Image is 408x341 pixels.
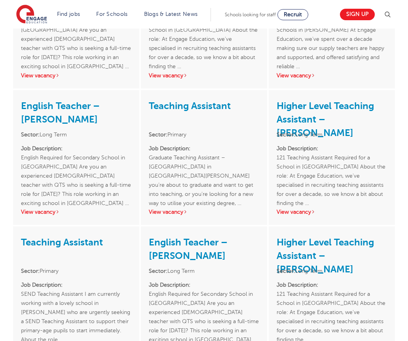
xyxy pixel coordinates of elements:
strong: Sector: [277,268,295,274]
span: Recruit [284,11,302,17]
li: Primary [149,130,259,139]
a: English Teacher – [PERSON_NAME] [21,100,100,125]
a: View vacancy [277,209,315,215]
li: Long Term [21,130,131,139]
strong: Sector: [149,132,167,138]
a: Teaching Assistant [21,237,103,248]
a: Recruit [277,9,308,20]
li: Long Term [277,130,387,139]
span: Schools looking for staff [225,12,276,17]
strong: Job Description: [149,146,190,151]
strong: Job Description: [149,282,190,288]
p: 121 Teaching Assistant Required for a School in [GEOGRAPHIC_DATA] About the role: At Engage Educa... [149,7,259,62]
a: Teaching Assistant [149,100,231,111]
p: Supply Teachers needed for Secondary Schools in [PERSON_NAME] At Engage Education, we’ve spent ov... [277,7,387,62]
a: For Schools [96,11,127,17]
strong: Sector: [277,132,295,138]
strong: Sector: [21,132,40,138]
a: View vacancy [21,73,60,79]
li: Long Term [277,266,387,276]
li: Primary [21,266,131,276]
a: View vacancy [21,209,60,215]
strong: Job Description: [277,282,318,288]
strong: Sector: [149,268,167,274]
strong: Job Description: [21,146,63,151]
a: View vacancy [149,73,188,79]
a: Blogs & Latest News [144,11,198,17]
a: Sign up [340,9,375,20]
li: Long Term [149,266,259,276]
a: View vacancy [277,73,315,79]
p: 121 Teaching Assistant Required for a School in [GEOGRAPHIC_DATA] About the role: At Engage Educa... [277,144,387,199]
p: Graduate Teaching Assistant – [GEOGRAPHIC_DATA] in [GEOGRAPHIC_DATA][PERSON_NAME] you’re about to... [149,144,259,199]
strong: Job Description: [21,282,63,288]
p: English Required for Secondary School in [GEOGRAPHIC_DATA] Are you an experienced [DEMOGRAPHIC_DA... [21,7,131,62]
a: Higher Level Teaching Assistant – [PERSON_NAME] [277,100,374,138]
p: English Required for Secondary School in [GEOGRAPHIC_DATA] Are you an experienced [DEMOGRAPHIC_DA... [21,144,131,199]
strong: Sector: [21,268,40,274]
a: View vacancy [149,209,188,215]
a: Higher Level Teaching Assistant – [PERSON_NAME] [277,237,374,275]
img: Engage Education [16,5,47,25]
strong: Job Description: [277,146,318,151]
a: English Teacher – [PERSON_NAME] [149,237,228,261]
a: Find jobs [57,11,80,17]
